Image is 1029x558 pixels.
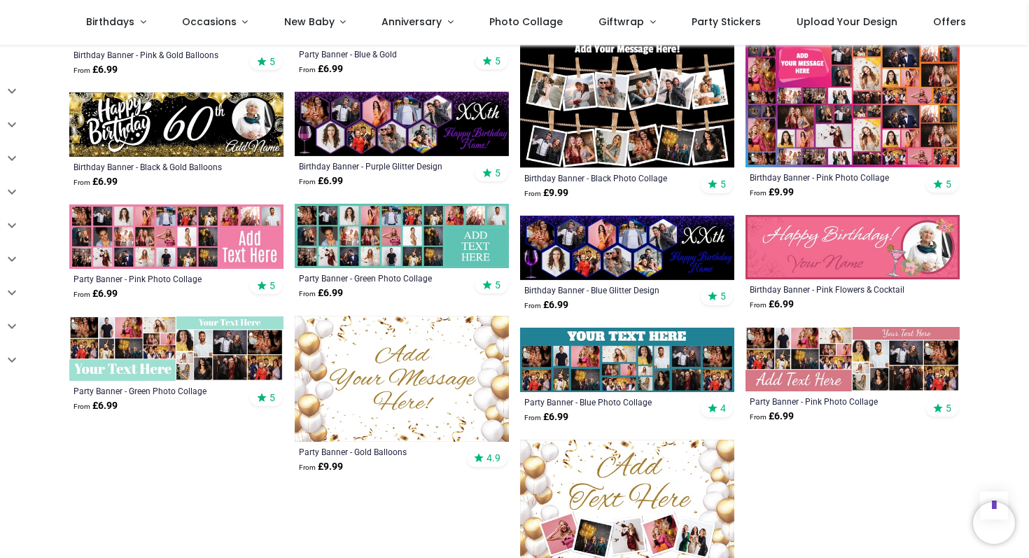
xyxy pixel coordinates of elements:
[69,92,283,157] img: Personalised Birthday Banner - Black & Gold Balloons - Custom Name Age & 1 Photo
[973,502,1015,544] iframe: Brevo live chat
[946,178,951,190] span: 5
[299,460,343,474] strong: £ 9.99
[933,15,966,29] span: Offers
[299,160,463,172] a: Birthday Banner - Purple Glitter Design
[750,298,794,312] strong: £ 6.99
[750,189,766,197] span: From
[73,273,238,284] a: Party Banner - Pink Photo Collage
[750,186,794,200] strong: £ 9.99
[524,396,689,407] a: Party Banner - Blue Photo Collage
[495,279,500,291] span: 5
[269,391,275,404] span: 5
[495,167,500,179] span: 5
[745,327,960,391] img: Personalised Party Banner - Pink Photo Collage - Custom Text & 19 Photo Upload
[750,284,914,295] a: Birthday Banner - Pink Flowers & Cocktail
[284,15,335,29] span: New Baby
[295,204,509,268] img: Personalised Party Banner - Green Photo Collage - Custom Text & 24 Photo Upload
[381,15,442,29] span: Anniversary
[524,284,689,295] a: Birthday Banner - Blue Glitter Design
[299,62,343,76] strong: £ 6.99
[86,15,134,29] span: Birthdays
[524,302,541,309] span: From
[73,49,238,60] a: Birthday Banner - Pink & Gold Balloons
[520,41,734,167] img: Personalised Birthday Backdrop Banner - Black Photo Collage - 12 Photo Upload
[720,178,726,190] span: 5
[182,15,237,29] span: Occasions
[524,172,689,183] a: Birthday Banner - Black Photo Collage
[73,179,90,186] span: From
[73,399,118,413] strong: £ 6.99
[299,290,316,298] span: From
[73,175,118,189] strong: £ 6.99
[524,298,568,312] strong: £ 6.99
[73,287,118,301] strong: £ 6.99
[750,413,766,421] span: From
[269,55,275,68] span: 5
[495,55,500,67] span: 5
[299,178,316,186] span: From
[750,396,914,407] a: Party Banner - Pink Photo Collage
[269,279,275,292] span: 5
[797,15,897,29] span: Upload Your Design
[750,172,914,183] a: Birthday Banner - Pink Photo Collage
[750,301,766,309] span: From
[299,286,343,300] strong: £ 6.99
[486,452,500,464] span: 4.9
[520,216,734,280] img: Personalised Birthday Banner - Blue Glitter Design - Custom Name, Age & 9 Photos
[745,215,960,279] img: Personalised Birthday Banner - Pink Flowers & Cocktail - Custom Name & 1 Photo Upload
[69,204,283,269] img: Personalised Party Banner - Pink Photo Collage - Custom Text & 24 Photo Upload
[299,272,463,284] a: Party Banner - Green Photo Collage
[524,410,568,424] strong: £ 6.99
[692,15,761,29] span: Party Stickers
[299,174,343,188] strong: £ 6.99
[520,328,734,392] img: Personalised Party Banner - Blue Photo Collage - Custom Text & 19 Photo Upload
[299,66,316,74] span: From
[524,190,541,197] span: From
[73,291,90,298] span: From
[73,403,90,410] span: From
[295,316,509,441] img: Personalised Backdrop Party Banner - Gold Balloons - Custom Text
[524,186,568,200] strong: £ 9.99
[750,410,794,424] strong: £ 6.99
[295,92,509,156] img: Personalised Birthday Banner - Purple Glitter Design - Custom Name, Age & 9 Photo Upload
[73,385,238,396] a: Party Banner - Green Photo Collage
[73,67,90,74] span: From
[299,48,463,60] a: Party Banner - Blue & Gold
[299,463,316,471] span: From
[946,402,951,414] span: 5
[720,402,726,414] span: 4
[598,15,644,29] span: Giftwrap
[299,446,463,457] a: Party Banner - Gold Balloons
[745,41,960,167] img: Personalised Birthday Backdrop Banner - Pink Photo Collage - Add Text & 48 Photo Upload
[720,290,726,302] span: 5
[524,414,541,421] span: From
[73,63,118,77] strong: £ 6.99
[69,316,283,381] img: Personalised Party Banner - Green Photo Collage - Custom Text & 19 Photo Upload
[489,15,563,29] span: Photo Collage
[73,161,238,172] a: Birthday Banner - Black & Gold Balloons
